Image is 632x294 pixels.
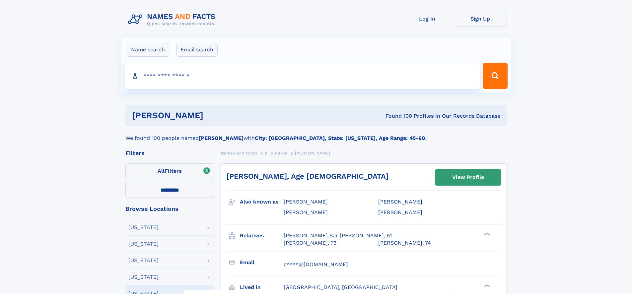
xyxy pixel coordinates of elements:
div: ❯ [482,283,490,288]
span: [PERSON_NAME] [284,209,328,215]
h1: [PERSON_NAME] [132,111,295,120]
span: All [158,168,165,174]
a: Names and Facts [221,149,257,157]
a: [PERSON_NAME], 74 [378,239,431,247]
div: [US_STATE] [128,241,159,247]
span: [PERSON_NAME] [295,151,330,155]
div: Found 100 Profiles In Our Records Database [294,112,500,120]
span: [PERSON_NAME] [378,199,422,205]
div: We found 100 people named with . [125,126,507,142]
img: Logo Names and Facts [125,11,221,29]
label: Filters [125,163,214,179]
h3: Also known as [240,196,284,207]
a: Sign Up [454,11,507,27]
div: Browse Locations [125,206,214,212]
span: Baron [275,151,287,155]
div: ❯ [482,232,490,236]
label: Name search [127,43,169,57]
a: [PERSON_NAME], 73 [284,239,336,247]
input: search input [125,63,480,89]
a: View Profile [435,169,501,185]
div: [US_STATE] [128,258,159,263]
h3: Lived in [240,282,284,293]
a: Log In [401,11,454,27]
label: Email search [176,43,218,57]
h3: Email [240,257,284,268]
a: B [265,149,268,157]
h3: Relatives [240,230,284,241]
div: [US_STATE] [128,274,159,280]
span: [PERSON_NAME] [378,209,422,215]
div: View Profile [452,170,484,185]
b: City: [GEOGRAPHIC_DATA], State: [US_STATE], Age Range: 45-60 [255,135,425,141]
button: Search Button [483,63,507,89]
a: [PERSON_NAME] Sar [PERSON_NAME], 51 [284,232,392,239]
a: [PERSON_NAME], Age [DEMOGRAPHIC_DATA] [227,172,388,180]
b: [PERSON_NAME] [199,135,244,141]
div: Filters [125,150,214,156]
span: [PERSON_NAME] [284,199,328,205]
span: B [265,151,268,155]
span: [GEOGRAPHIC_DATA], [GEOGRAPHIC_DATA] [284,284,397,290]
div: [US_STATE] [128,225,159,230]
a: Baron [275,149,287,157]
